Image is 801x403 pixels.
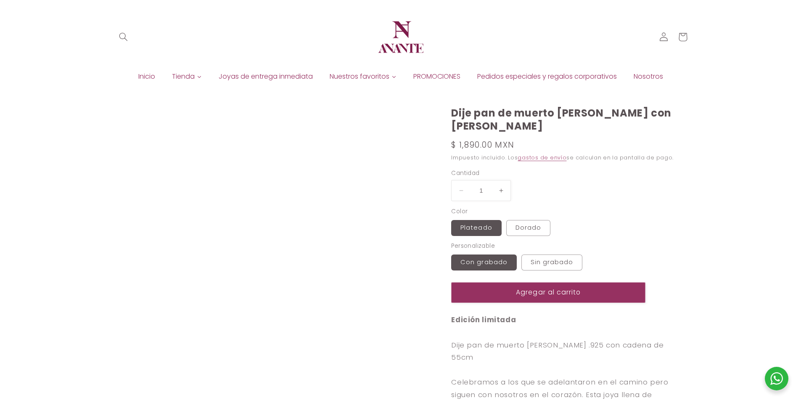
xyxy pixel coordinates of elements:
span: PROMOCIONES [413,72,460,81]
a: gastos de envío [518,154,566,161]
h1: Dije pan de muerto [PERSON_NAME] con [PERSON_NAME] [451,106,687,133]
a: Inicio [130,70,164,83]
span: Nuestros favoritos [330,72,389,81]
label: Cantidad [451,169,645,178]
label: Sin grabado [521,255,583,270]
a: Nosotros [625,70,671,83]
span: Joyas de entrega inmediata [219,72,313,81]
div: Impuesto incluido. Los se calculan en la pantalla de pago. [451,154,687,162]
span: Pedidos especiales y regalos corporativos [477,72,617,81]
a: Joyas de entrega inmediata [210,70,321,83]
span: Inicio [138,72,155,81]
label: Plateado [451,220,501,236]
a: Pedidos especiales y regalos corporativos [469,70,625,83]
legend: Color [451,207,468,216]
a: Nuestros favoritos [321,70,405,83]
label: Dorado [506,220,550,236]
a: PROMOCIONES [405,70,469,83]
button: Agregar al carrito [451,282,645,303]
a: Tienda [164,70,210,83]
summary: Búsqueda [114,27,133,47]
a: Anante Joyería | Diseño en plata y oro [372,8,429,66]
span: $ 1,890.00 MXN [451,139,514,151]
span: Nosotros [634,72,663,81]
legend: Personalizable [451,242,496,250]
img: Anante Joyería | Diseño en plata y oro [375,12,426,62]
span: Tienda [172,72,195,81]
label: Con grabado [451,255,517,270]
strong: Edición limitada [451,315,516,325]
